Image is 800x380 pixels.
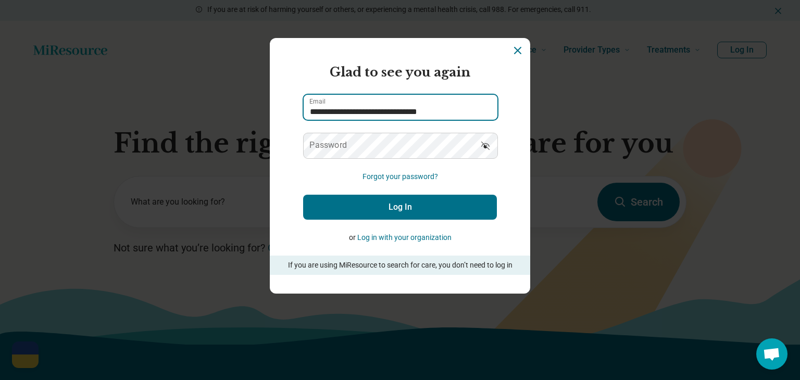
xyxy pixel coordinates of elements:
[303,232,497,243] p: or
[357,232,452,243] button: Log in with your organization
[303,63,497,82] h2: Glad to see you again
[309,98,326,105] label: Email
[270,38,530,294] section: Login Dialog
[309,141,347,149] label: Password
[474,133,497,158] button: Show password
[362,171,438,182] button: Forgot your password?
[511,44,524,57] button: Dismiss
[303,195,497,220] button: Log In
[284,260,516,271] p: If you are using MiResource to search for care, you don’t need to log in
